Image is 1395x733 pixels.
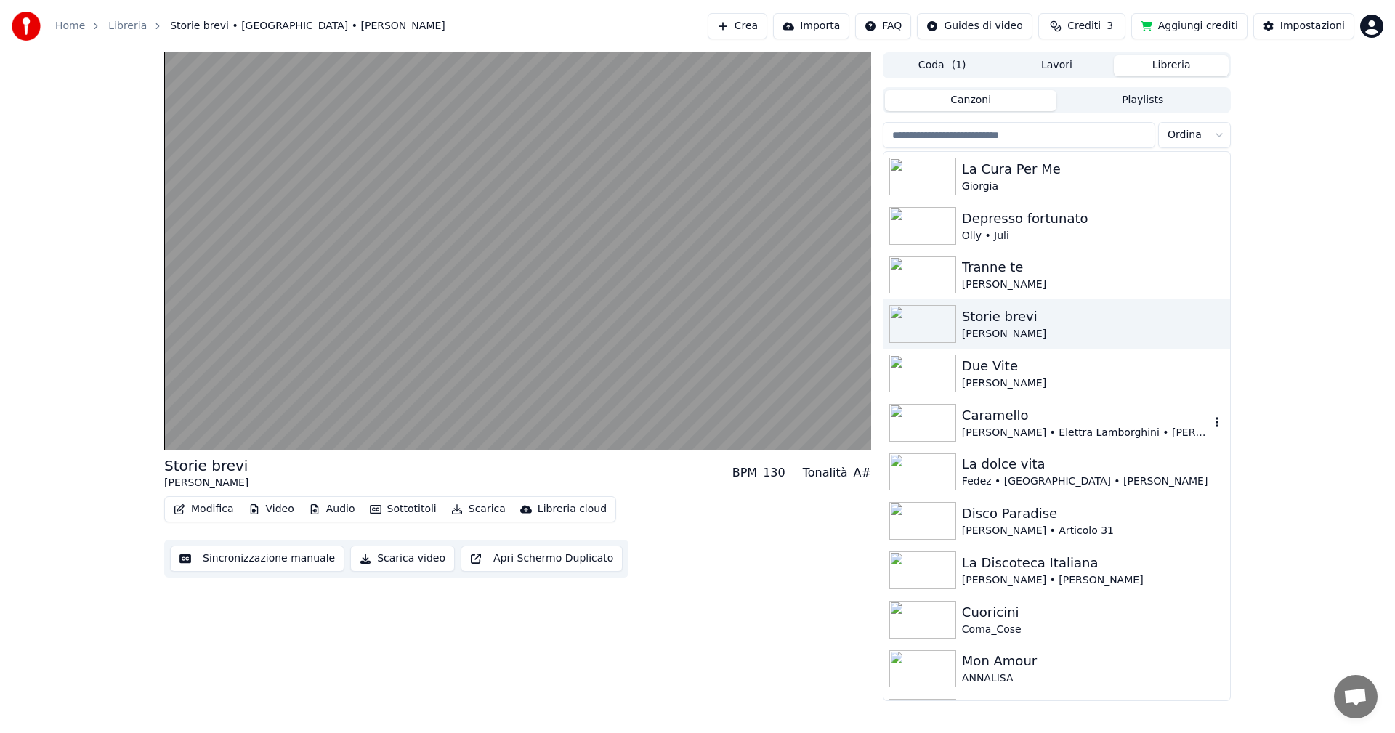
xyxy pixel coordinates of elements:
[885,90,1057,111] button: Canzoni
[962,159,1224,179] div: La Cura Per Me
[12,12,41,41] img: youka
[962,278,1224,292] div: [PERSON_NAME]
[164,455,248,476] div: Storie brevi
[350,546,455,572] button: Scarica video
[962,426,1210,440] div: [PERSON_NAME] • Elettra Lamborghini • [PERSON_NAME]
[55,19,445,33] nav: breadcrumb
[962,503,1224,524] div: Disco Paradise
[1107,19,1113,33] span: 3
[962,651,1224,671] div: Mon Amour
[962,257,1224,278] div: Tranne te
[1114,55,1229,76] button: Libreria
[952,58,966,73] span: ( 1 )
[1168,128,1202,142] span: Ordina
[732,464,757,482] div: BPM
[55,19,85,33] a: Home
[461,546,623,572] button: Apri Schermo Duplicato
[170,546,344,572] button: Sincronizzazione manuale
[962,307,1224,327] div: Storie brevi
[708,13,767,39] button: Crea
[1000,55,1115,76] button: Lavori
[962,208,1224,229] div: Depresso fortunato
[168,499,240,519] button: Modifica
[108,19,147,33] a: Libreria
[853,464,870,482] div: A#
[763,464,785,482] div: 130
[962,623,1224,637] div: Coma_Cose
[962,229,1224,243] div: Olly • Juli
[243,499,300,519] button: Video
[962,524,1224,538] div: [PERSON_NAME] • Articolo 31
[773,13,849,39] button: Importa
[962,179,1224,194] div: Giorgia
[962,474,1224,489] div: Fedez • [GEOGRAPHIC_DATA] • [PERSON_NAME]
[1253,13,1354,39] button: Impostazioni
[962,671,1224,686] div: ANNALISA
[855,13,911,39] button: FAQ
[445,499,511,519] button: Scarica
[962,573,1224,588] div: [PERSON_NAME] • [PERSON_NAME]
[962,327,1224,341] div: [PERSON_NAME]
[538,502,607,517] div: Libreria cloud
[962,405,1210,426] div: Caramello
[962,454,1224,474] div: La dolce vita
[164,476,248,490] div: [PERSON_NAME]
[962,356,1224,376] div: Due Vite
[917,13,1032,39] button: Guides di video
[364,499,442,519] button: Sottotitoli
[962,553,1224,573] div: La Discoteca Italiana
[962,602,1224,623] div: Cuoricini
[1280,19,1345,33] div: Impostazioni
[1334,675,1378,718] div: Aprire la chat
[803,464,848,482] div: Tonalità
[303,499,361,519] button: Audio
[1131,13,1248,39] button: Aggiungi crediti
[962,376,1224,391] div: [PERSON_NAME]
[1038,13,1125,39] button: Crediti3
[170,19,445,33] span: Storie brevi • [GEOGRAPHIC_DATA] • [PERSON_NAME]
[1067,19,1101,33] span: Crediti
[1056,90,1229,111] button: Playlists
[885,55,1000,76] button: Coda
